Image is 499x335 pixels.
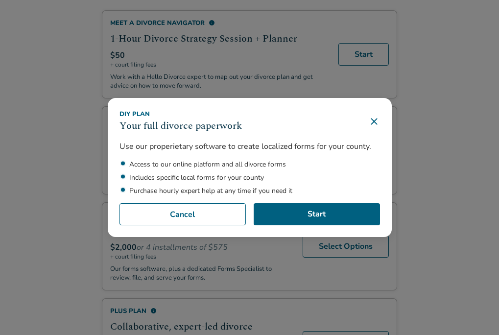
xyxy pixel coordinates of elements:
[119,141,380,152] p: Use our properietary software to create localized forms for your county.
[119,119,242,133] h3: Your full divorce paperwork
[129,173,380,182] li: Includes specific local forms for your county
[119,110,242,119] div: DIY Plan
[129,160,380,169] li: Access to our online platform and all divorce forms
[450,288,499,335] iframe: Chat Widget
[119,203,246,226] button: Cancel
[129,186,380,195] li: Purchase hourly expert help at any time if you need it
[254,203,380,226] a: Start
